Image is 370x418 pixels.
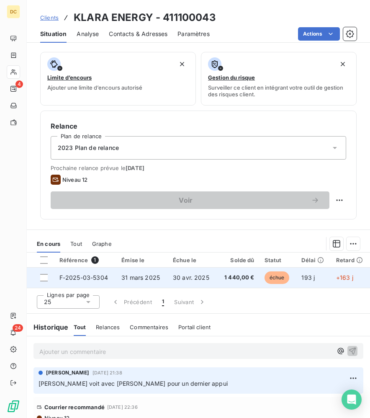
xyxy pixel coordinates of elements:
button: Gestion du risqueSurveiller ce client en intégrant votre outil de gestion des risques client. [201,52,357,106]
span: 1 440,00 € [222,274,254,282]
button: Suivant [169,293,211,311]
span: Portail client [178,324,211,330]
span: Graphe [92,240,112,247]
button: Voir [51,191,329,209]
span: Tout [70,240,82,247]
span: Niveau 12 [62,176,87,183]
h6: Historique [27,322,69,332]
h3: KLARA ENERGY - 411100043 [74,10,216,25]
div: Référence [59,256,112,264]
span: Ajouter une limite d’encours autorisé [47,84,142,91]
span: Gestion du risque [208,74,255,81]
div: Open Intercom Messenger [342,390,362,410]
span: [PERSON_NAME] [46,369,89,377]
button: Limite d’encoursAjouter une limite d’encours autorisé [40,52,196,106]
span: 30 avr. 2025 [173,274,209,281]
h6: Relance [51,121,346,131]
div: Délai [301,257,326,263]
span: Relances [96,324,120,330]
span: Situation [40,30,67,38]
img: Logo LeanPay [7,400,20,413]
span: Contacts & Adresses [109,30,167,38]
span: échue [265,271,290,284]
span: F-2025-03-5304 [59,274,108,281]
div: Statut [265,257,292,263]
span: [PERSON_NAME] voit avec [PERSON_NAME] pour un dernier appui [39,380,228,387]
span: Prochaine relance prévue le [51,165,346,171]
button: Actions [298,27,340,41]
div: Échue le [173,257,212,263]
span: Courrier recommandé [44,404,105,410]
span: En cours [37,240,60,247]
span: 1 [162,298,164,306]
span: Paramètres [177,30,210,38]
span: 31 mars 2025 [121,274,160,281]
span: Limite d’encours [47,74,92,81]
span: Voir [61,197,311,204]
span: 24 [13,324,23,332]
a: Clients [40,13,59,22]
span: Clients [40,14,59,21]
span: Surveiller ce client en intégrant votre outil de gestion des risques client. [208,84,349,98]
button: Précédent [106,293,157,311]
div: Solde dû [222,257,254,263]
span: 2023 Plan de relance [58,144,119,152]
span: Commentaires [130,324,168,330]
span: [DATE] 21:38 [92,370,122,375]
span: 1 [91,256,99,264]
span: [DATE] [126,165,144,171]
div: Émise le [121,257,163,263]
div: DC [7,5,20,18]
span: 193 j [301,274,315,281]
span: 25 [44,298,51,306]
span: [DATE] 22:36 [107,405,138,410]
button: 1 [157,293,169,311]
span: +163 j [336,274,353,281]
span: Tout [74,324,86,330]
div: Retard [336,257,365,263]
span: Analyse [77,30,99,38]
span: 4 [15,80,23,88]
